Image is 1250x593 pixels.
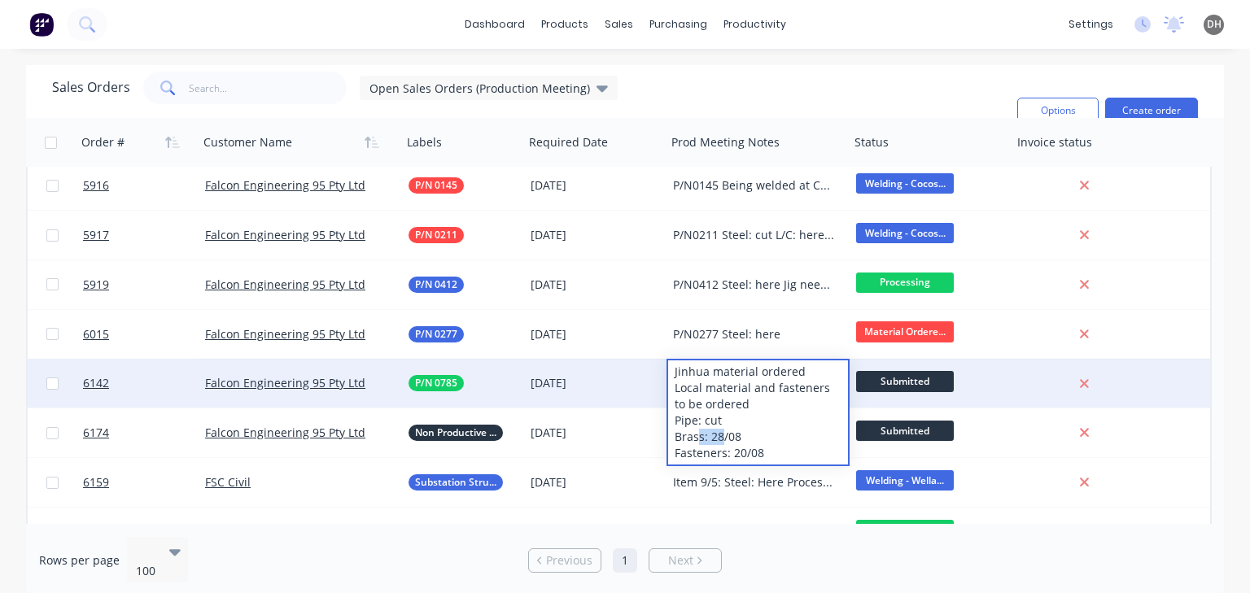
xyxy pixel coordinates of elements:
span: 6174 [83,425,109,441]
span: 5917 [83,227,109,243]
div: Jinhua material ordered Local material and fasteners to be ordered Pipe: cut Brass: 28/08 Fastene... [668,360,848,464]
span: Substation Structural Steel [415,474,496,491]
span: Rows per page [39,552,120,569]
span: 5916 [83,177,109,194]
a: 6142 [83,359,205,408]
div: 100 [136,563,159,579]
span: DH [1207,17,1222,32]
a: dashboard [457,12,533,37]
a: Falcon Engineering 95 Pty Ltd [205,425,365,440]
span: Welding - Cocos... [856,223,954,243]
span: P/N 0277 [415,326,457,342]
span: 6159 [83,474,109,491]
h1: Sales Orders [52,80,130,95]
div: Prod Meeting Notes [671,134,780,150]
button: P/N 0277 [409,326,464,342]
a: 6015 [83,310,205,359]
a: Falcon Engineering 95 Pty Ltd [205,177,365,193]
a: Falcon Engineering 95 Pty Ltd [205,326,365,342]
a: Falcon Engineering 95 Pty Ltd [205,375,365,390]
div: sales [597,12,641,37]
span: 6015 [83,326,109,342]
span: Next [668,552,693,569]
div: [DATE] [531,375,660,391]
span: Previous [546,552,592,569]
div: settings [1060,12,1121,37]
button: P/N 0412 [409,277,464,293]
div: P/N0412 Steel: here Jig needs testing [673,277,835,293]
a: 5919 [83,260,205,309]
button: Non Productive Tasks [409,425,503,441]
div: Status [854,134,889,150]
button: P/N 0785 [409,375,464,391]
div: [DATE] [531,474,660,491]
input: Search... [189,72,347,104]
button: Options [1017,98,1099,124]
a: 5916 [83,161,205,210]
span: P/N 0145 [415,177,457,194]
a: Next page [649,552,721,569]
button: P/N 0145 [409,177,464,194]
a: Falcon Engineering 95 Pty Ltd [205,227,365,242]
div: [DATE] [531,425,660,441]
span: P/N 0412 [415,277,457,293]
a: 6174 [83,408,205,457]
div: Order # [81,134,125,150]
div: [DATE] [531,277,660,293]
span: Processing [856,520,954,540]
div: [DATE] [531,177,660,194]
img: Factory [29,12,54,37]
a: Previous page [529,552,601,569]
span: P/N 0211 [415,227,457,243]
div: Invoice status [1017,134,1092,150]
a: 6160 [83,508,205,556]
span: Submitted [856,421,954,441]
span: Submitted [856,371,954,391]
a: 6159 [83,458,205,507]
div: Required Date [529,134,608,150]
span: Welding - Cocos... [856,173,954,194]
span: Welding - Wella... [856,470,954,491]
span: P/N 0785 [415,375,457,391]
div: productivity [715,12,794,37]
span: 6142 [83,375,109,391]
div: P/N0145 Being welded at Cocos when time permits [673,177,835,194]
div: P/N0277 Steel: here [673,326,835,342]
span: Non Productive Tasks [415,425,496,441]
button: Create order [1105,98,1198,124]
div: products [533,12,597,37]
div: Item 9/5: Steel: Here Processed Steel: 06/08 Plates: 08/08 Remaining Items (130kV): Steel: 13/08 ... [673,474,835,491]
div: Labels [407,134,442,150]
div: P/N0211 Steel: cut L/C: here Ready for welding, parts at Cocos [673,227,835,243]
div: purchasing [641,12,715,37]
a: 5917 [83,211,205,259]
a: Falcon Engineering 95 Pty Ltd [205,277,365,292]
div: Customer Name [203,134,292,150]
span: 5919 [83,277,109,293]
a: FSC Civil [205,474,251,490]
button: P/N 0211 [409,227,464,243]
a: Page 1 is your current page [613,548,637,573]
div: [DATE] [531,227,660,243]
ul: Pagination [522,548,728,573]
button: Substation Structural Steel [409,474,503,491]
span: Material Ordere... [856,321,954,342]
span: Open Sales Orders (Production Meeting) [369,80,590,97]
span: Processing [856,273,954,293]
div: [DATE] [531,326,660,342]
